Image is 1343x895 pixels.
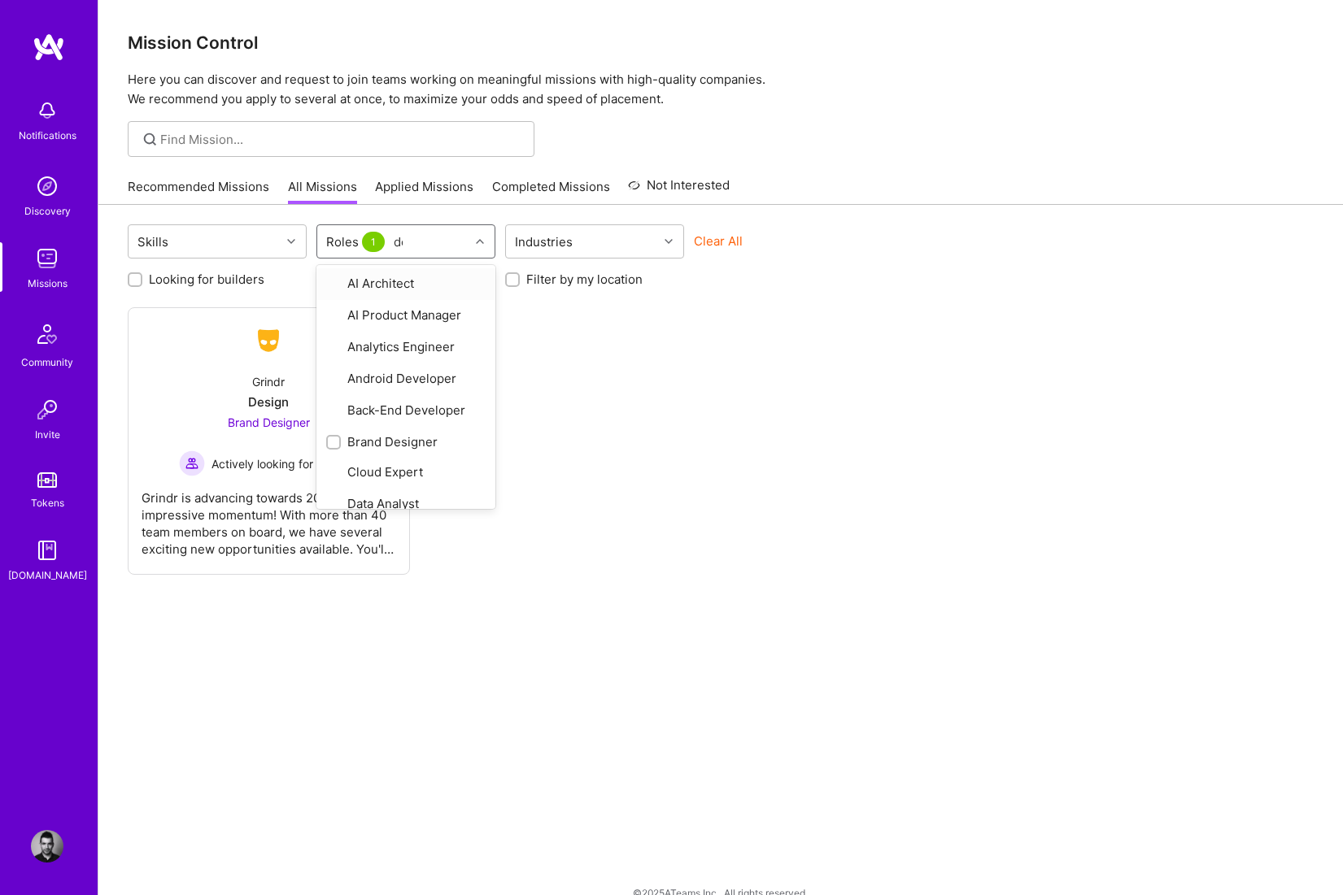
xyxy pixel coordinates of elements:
div: Discovery [24,202,71,219]
div: AI Architect [326,275,486,293]
button: Clear All [694,232,743,250]
div: Tokens [31,494,64,511]
p: Here you can discover and request to join teams working on meaningful missions with high-quality ... [128,70,1314,109]
div: Grindr [252,373,285,390]
span: Brand Designer [228,415,310,429]
img: tokens [37,472,57,488]
div: [DOMAIN_NAME] [8,567,87,584]
a: All Missions [288,178,357,205]
div: Roles [322,230,392,254]
img: guide book [31,534,63,567]
div: Analytics Engineer [326,338,486,357]
a: Applied Missions [375,178,473,205]
span: Actively looking for builders [211,455,359,472]
i: icon SearchGrey [141,130,159,149]
a: Company LogoGrindrDesignBrand Designer Actively looking for buildersActively looking for builders... [142,321,396,561]
div: Android Developer [326,370,486,389]
div: Cloud Expert [326,463,486,482]
div: Design [248,393,289,411]
div: Back-End Developer [326,402,486,420]
img: User Avatar [31,830,63,862]
i: icon Chevron [665,237,673,245]
label: Looking for builders [149,271,264,288]
img: Invite [31,393,63,426]
a: Not Interested [628,176,730,205]
div: AI Product Manager [326,306,486,325]
div: Invite [35,426,60,443]
img: Company Logo [249,326,288,355]
a: Completed Missions [492,178,610,205]
div: Data Analyst [326,495,486,514]
img: Actively looking for builders [179,450,205,476]
div: Industries [511,230,577,254]
div: Community [21,354,73,371]
img: bell [31,94,63,127]
img: Community [28,315,67,354]
a: Recommended Missions [128,178,269,205]
i: icon Chevron [476,237,484,245]
input: Find Mission... [160,131,522,148]
label: Filter by my location [526,271,643,288]
a: User Avatar [27,830,68,862]
i: icon Chevron [287,237,295,245]
h3: Mission Control [128,33,1314,53]
span: 1 [362,232,385,252]
div: Skills [133,230,172,254]
div: Brand Designer [326,433,486,450]
img: discovery [31,170,63,202]
img: logo [33,33,65,62]
img: teamwork [31,242,63,275]
div: Missions [28,275,68,292]
div: Notifications [19,127,76,144]
div: Grindr is advancing towards 2025 with impressive momentum! With more than 40 team members on boar... [142,476,396,558]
